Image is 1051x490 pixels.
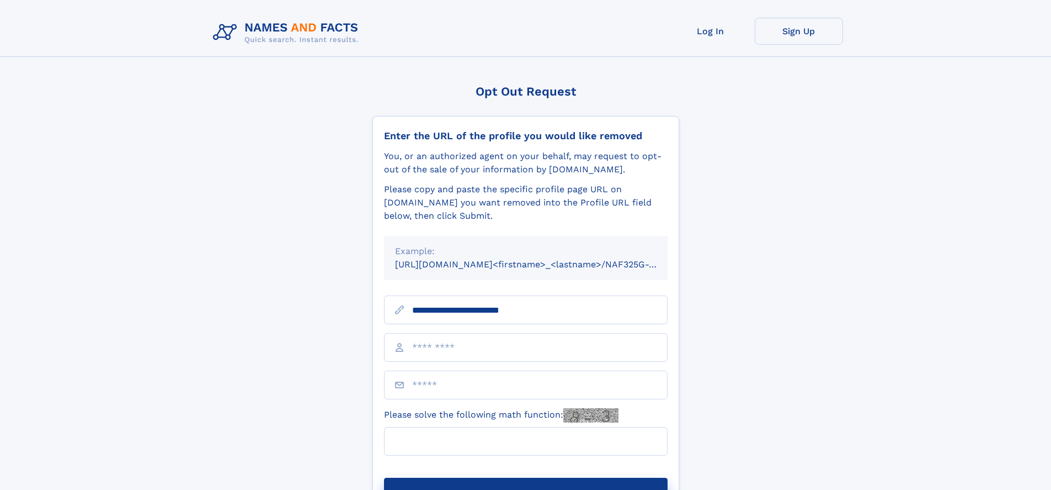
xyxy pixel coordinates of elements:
div: You, or an authorized agent on your behalf, may request to opt-out of the sale of your informatio... [384,150,668,176]
div: Example: [395,245,657,258]
a: Log In [666,18,755,45]
img: Logo Names and Facts [209,18,367,48]
small: [URL][DOMAIN_NAME]<firstname>_<lastname>/NAF325G-xxxxxxxx [395,259,689,270]
a: Sign Up [755,18,843,45]
div: Opt Out Request [372,85,679,98]
label: Please solve the following math function: [384,408,618,423]
div: Please copy and paste the specific profile page URL on [DOMAIN_NAME] you want removed into the Pr... [384,183,668,223]
div: Enter the URL of the profile you would like removed [384,130,668,142]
